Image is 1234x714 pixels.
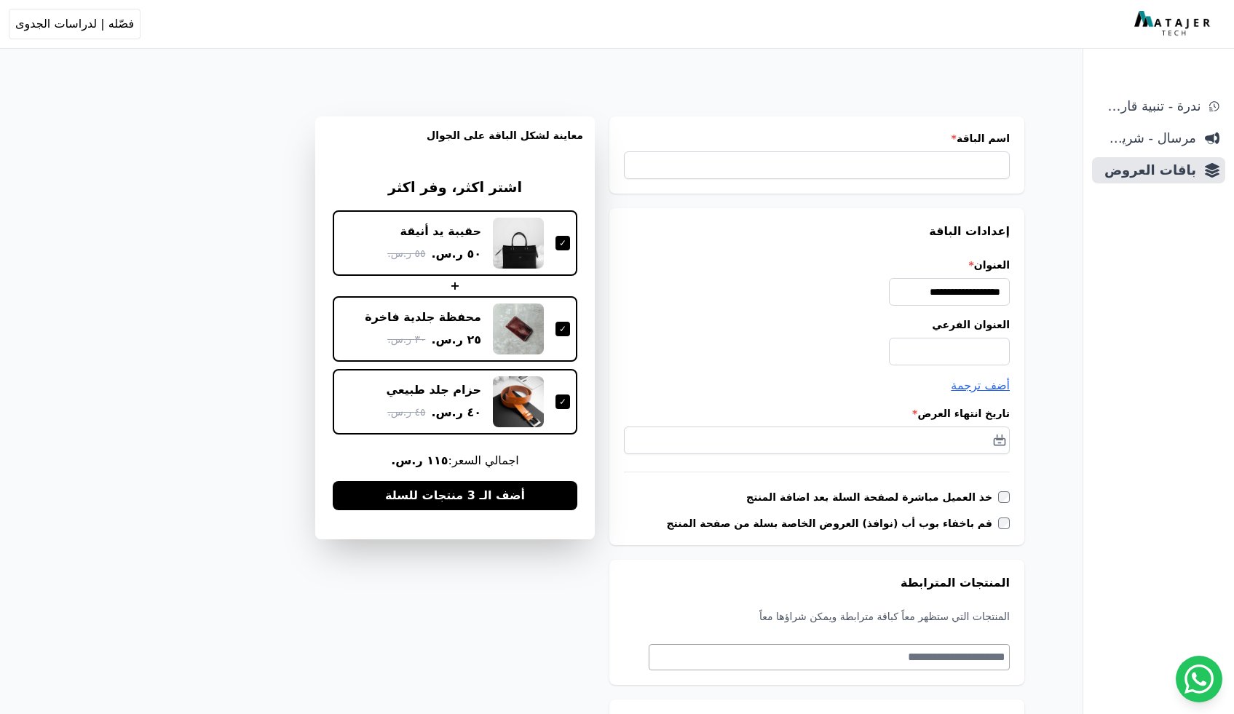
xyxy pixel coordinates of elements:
[493,218,544,269] img: حقيبة يد أنيقة
[624,223,1010,240] h3: إعدادات الباقة
[624,258,1010,272] label: العنوان
[431,245,481,263] span: ٥٠ ر.س.
[15,15,134,33] span: فصّله | لدراسات الجدوى
[431,331,481,349] span: ٢٥ ر.س.
[333,277,577,295] div: +
[746,490,998,504] label: خذ العميل مباشرة لصفحة السلة بعد اضافة المنتج
[1098,160,1196,181] span: باقات العروض
[431,404,481,421] span: ٤٠ ر.س.
[493,304,544,354] img: محفظة جلدية فاخرة
[1134,11,1214,37] img: MatajerTech Logo
[327,128,583,160] h3: معاينة لشكل الباقة على الجوال
[387,332,425,347] span: ٣٠ ر.س.
[365,309,481,325] div: محفظة جلدية فاخرة
[333,452,577,469] span: اجمالي السعر:
[624,317,1010,332] label: العنوان الفرعي
[666,516,998,531] label: قم باخفاء بوب أب (نوافذ) العروض الخاصة بسلة من صفحة المنتج
[387,382,482,398] div: حزام جلد طبيعي
[624,406,1010,421] label: تاريخ انتهاء العرض
[493,376,544,427] img: حزام جلد طبيعي
[333,178,577,199] h3: اشتر اكثر، وفر اكثر
[9,9,141,39] button: فصّله | لدراسات الجدوى
[400,223,481,239] div: حقيبة يد أنيقة
[333,481,577,510] button: أضف الـ 3 منتجات للسلة
[387,246,425,261] span: ٥٥ ر.س.
[624,131,1010,146] label: اسم الباقة
[951,377,1010,394] button: أضف ترجمة
[385,487,525,504] span: أضف الـ 3 منتجات للسلة
[391,453,448,467] b: ١١٥ ر.س.
[951,378,1010,392] span: أضف ترجمة
[1098,96,1201,116] span: ندرة - تنبية قارب علي النفاذ
[387,405,425,420] span: ٤٥ ر.س.
[624,609,1010,624] p: المنتجات التي ستظهر معاً كباقة مترابطة ويمكن شراؤها معاً
[1098,128,1196,148] span: مرسال - شريط دعاية
[649,648,1005,666] textarea: Search
[624,574,1010,592] h3: المنتجات المترابطة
